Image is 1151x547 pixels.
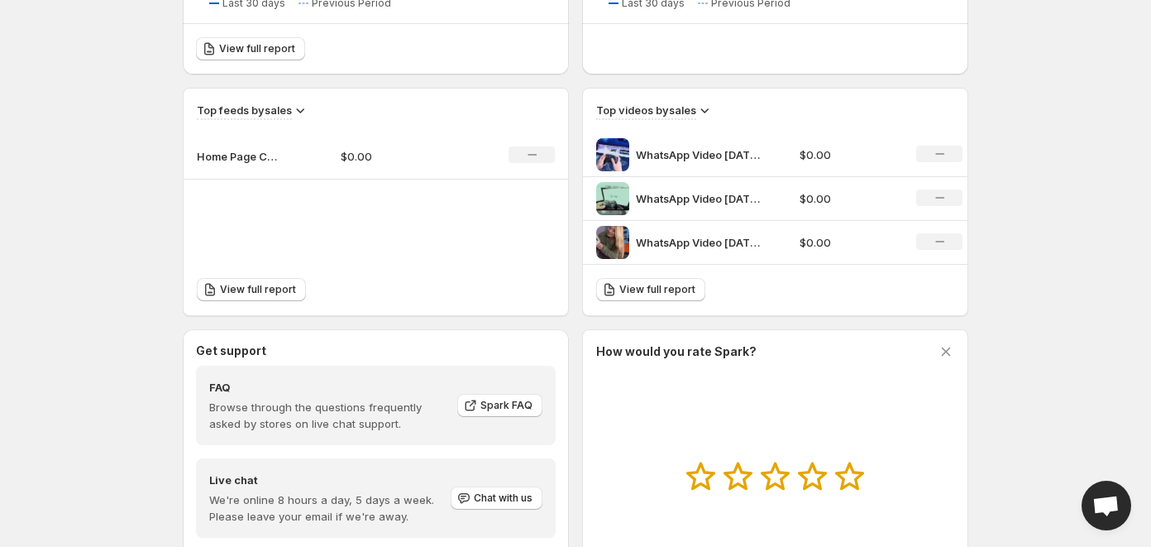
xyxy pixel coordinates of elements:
[619,283,695,296] span: View full report
[636,190,760,207] p: WhatsApp Video [DATE] at 190947_cf48ba2d
[596,102,696,118] h3: Top videos by sales
[596,182,629,215] img: WhatsApp Video 2025-08-13 at 190947_cf48ba2d
[197,102,292,118] h3: Top feeds by sales
[596,343,757,360] h3: How would you rate Spark?
[209,399,446,432] p: Browse through the questions frequently asked by stores on live chat support.
[197,278,306,301] a: View full report
[596,226,629,259] img: WhatsApp Video 2025-08-13 at 190842_1a51c00a
[800,146,897,163] p: $0.00
[596,278,705,301] a: View full report
[636,146,760,163] p: WhatsApp Video [DATE] at 190905_409ce994
[457,394,542,417] a: Spark FAQ
[474,492,533,505] span: Chat with us
[209,472,449,488] h4: Live chat
[220,283,296,296] span: View full report
[341,148,458,165] p: $0.00
[197,148,279,165] p: Home Page Carousel
[1082,481,1131,530] a: Open chat
[480,399,533,412] span: Spark FAQ
[209,379,446,396] h4: FAQ
[596,138,629,171] img: WhatsApp Video 2025-08-13 at 190905_409ce994
[219,42,295,55] span: View full report
[800,234,897,251] p: $0.00
[800,190,897,207] p: $0.00
[196,343,266,359] h3: Get support
[196,37,305,60] a: View full report
[451,487,542,510] button: Chat with us
[636,234,760,251] p: WhatsApp Video [DATE] at 190842_1a51c00a
[209,492,449,525] p: We're online 8 hours a day, 5 days a week. Please leave your email if we're away.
